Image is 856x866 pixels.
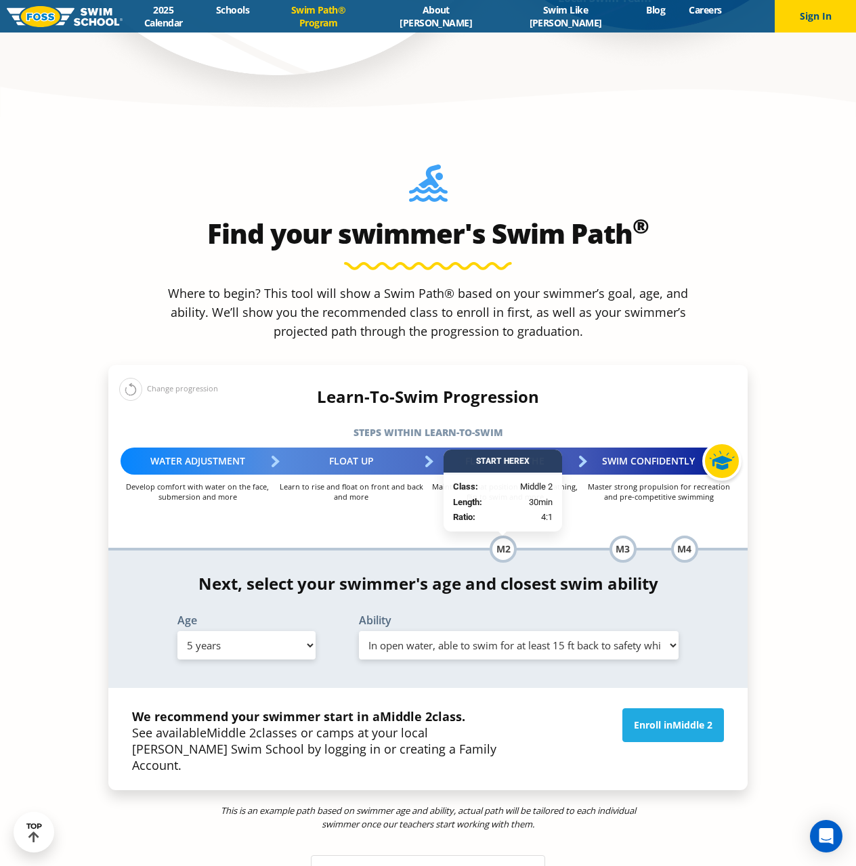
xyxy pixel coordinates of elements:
[274,448,428,475] div: Float Up
[132,708,522,773] p: See available classes or camps at your local [PERSON_NAME] Swim School by logging in or creating ...
[622,708,724,742] a: Enroll inMiddle 2
[108,423,748,442] h5: Steps within Learn-to-Swim
[810,820,842,852] div: Open Intercom Messenger
[428,481,582,502] p: Maintain a float position while breathing, flip to swim and more
[108,387,748,406] h4: Learn-To-Swim Progression
[375,3,496,29] a: About [PERSON_NAME]
[409,165,448,211] img: Foss-Location-Swimming-Pool-Person.svg
[671,536,698,563] div: M4
[7,6,123,27] img: FOSS Swim School Logo
[672,718,712,731] span: Middle 2
[529,496,553,509] span: 30min
[207,724,256,741] span: Middle 2
[359,615,679,626] label: Ability
[123,3,204,29] a: 2025 Calendar
[453,497,482,507] strong: Length:
[541,511,553,525] span: 4:1
[520,481,553,494] span: Middle 2
[428,448,582,475] div: Flip to Breathe
[132,708,465,724] strong: We recommend your swimmer start in a class.
[490,536,517,563] div: M2
[121,448,274,475] div: Water Adjustment
[121,481,274,502] p: Develop comfort with water on the face, submersion and more
[108,574,748,593] h4: Next, select your swimmer's age and closest swim ability
[453,513,475,523] strong: Ratio:
[677,3,733,16] a: Careers
[119,377,218,401] div: Change progression
[26,822,42,843] div: TOP
[163,284,693,341] p: Where to begin? This tool will show a Swim Path® based on your swimmer’s goal, age, and ability. ...
[177,615,316,626] label: Age
[635,3,677,16] a: Blog
[261,3,376,29] a: Swim Path® Program
[274,481,428,502] p: Learn to rise and float on front and back and more
[108,217,748,250] h2: Find your swimmer's Swim Path
[380,708,432,724] span: Middle 2
[444,450,562,473] div: Start Here
[524,457,530,467] span: X
[204,3,261,16] a: Schools
[609,536,637,563] div: M3
[633,212,649,240] sup: ®
[453,482,478,492] strong: Class:
[217,804,639,831] p: This is an example path based on swimmer age and ability, actual path will be tailored to each in...
[582,448,735,475] div: Swim Confidently
[582,481,735,502] p: Master strong propulsion for recreation and pre-competitive swimming
[496,3,635,29] a: Swim Like [PERSON_NAME]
